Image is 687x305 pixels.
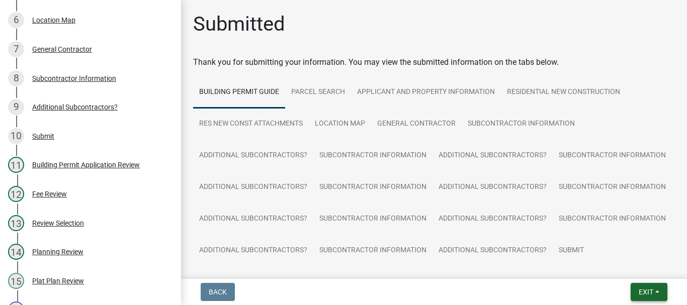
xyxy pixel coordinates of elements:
div: 9 [8,99,24,115]
a: Residential New Construction [501,76,626,109]
a: Additional Subcontractors? [433,203,553,235]
div: Additional Subcontractors? [32,104,118,111]
div: Thank you for submitting your information. You may view the submitted information on the tabs below. [193,56,675,68]
a: Subcontractor Information [313,235,433,267]
a: Submit [553,235,590,267]
a: Building Permit Guide [193,76,285,109]
button: Back [201,283,235,301]
div: 14 [8,244,24,260]
div: Location Map [32,17,75,24]
a: Plat Plan Review [462,266,537,298]
a: Additional Subcontractors? [433,140,553,172]
div: Planning Review [32,248,83,255]
a: Building Permit Application Review [193,266,336,298]
div: 6 [8,12,24,28]
div: Subcontractor Information [32,75,116,82]
a: Applicant and Property Information [351,76,501,109]
a: Planning Review [537,266,611,298]
a: Additional Subcontractors? [193,171,313,204]
a: Additional Subcontractors? [193,203,313,235]
a: Additional Subcontractors? [193,235,313,267]
a: Parcel search [285,76,351,109]
div: Review Selection [32,220,84,227]
a: Fee Review [336,266,387,298]
a: Subcontractor Information [553,171,672,204]
a: Location Map [309,108,371,140]
div: 7 [8,41,24,57]
a: Subcontractor Information [462,108,581,140]
div: 10 [8,128,24,144]
div: 15 [8,273,24,289]
div: Submit [32,133,54,140]
a: Additional Subcontractors? [193,140,313,172]
a: Subcontractor Information [313,171,433,204]
div: General Contractor [32,46,92,53]
div: 13 [8,215,24,231]
h1: Submitted [193,12,285,36]
span: Back [209,288,227,296]
a: Additional Subcontractors? [433,171,553,204]
div: 11 [8,157,24,173]
a: General Contractor [371,108,462,140]
a: Subcontractor Information [553,140,672,172]
span: Exit [639,288,653,296]
a: Additional Subcontractors? [433,235,553,267]
button: Exit [631,283,667,301]
a: Subcontractor Information [313,203,433,235]
div: Building Permit Application Review [32,161,140,168]
a: Review Selection [387,266,462,298]
a: Subcontractor Information [313,140,433,172]
a: Res New Const Attachments [193,108,309,140]
div: Fee Review [32,190,67,197]
a: Subcontractor Information [553,203,672,235]
div: Plat Plan Review [32,277,84,284]
div: 12 [8,186,24,202]
div: 8 [8,70,24,86]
